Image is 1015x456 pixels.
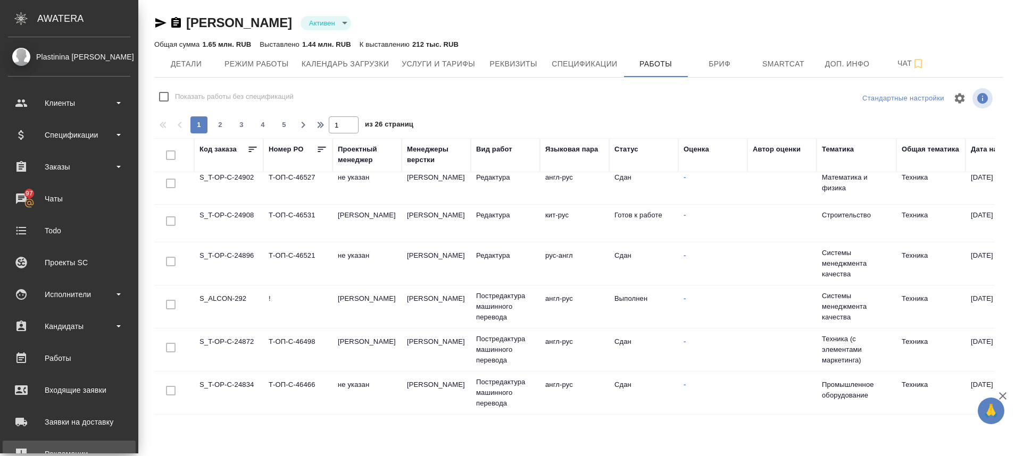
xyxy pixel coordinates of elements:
td: Техника [896,245,966,282]
div: Чаты [8,191,130,207]
p: Редактура [476,172,535,183]
td: S_T-OP-C-24902 [194,167,263,204]
td: Техника [896,205,966,242]
span: Детали [161,57,212,71]
a: - [684,251,686,259]
td: [PERSON_NAME] [402,245,471,282]
div: Проектный менеджер [338,144,396,165]
td: S_T-OP-C-24908 [194,205,263,242]
td: Т-ОП-С-46531 [263,205,332,242]
p: Техника (с элементами маркетинга) [822,334,891,366]
p: Промышленное оборудование [822,379,891,401]
p: Редактура [476,250,535,261]
span: 97 [19,188,39,199]
span: Бриф [694,57,745,71]
a: - [684,294,686,302]
button: 2 [212,116,229,133]
div: Менеджеры верстки [407,144,465,165]
p: Системы менеджмента качества [822,248,891,280]
div: Общая тематика [902,144,959,155]
td: Т-ОП-С-46466 [263,374,332,411]
td: [PERSON_NAME] [402,205,471,242]
button: 5 [276,116,293,133]
span: 🙏 [982,400,1000,422]
span: Услуги и тарифы [402,57,475,71]
p: Постредактура машинного перевода [476,291,535,323]
a: Заявки на доставку [3,409,136,435]
p: 1.65 млн. RUB [202,40,251,48]
div: Todo [8,223,130,239]
td: Т-ОП-С-46527 [263,167,332,204]
td: Т-ОП-С-46521 [263,245,332,282]
div: Заявки на доставку [8,414,130,430]
td: англ-рус [540,331,609,368]
span: Режим работы [224,57,289,71]
a: [PERSON_NAME] [186,15,292,30]
a: - [684,211,686,219]
a: - [684,173,686,181]
button: Активен [306,19,338,28]
div: Тематика [822,144,854,155]
span: Работы [630,57,681,71]
td: Сдан [609,167,678,204]
td: Т-ОП-С-46498 [263,331,332,368]
td: англ-рус [540,288,609,325]
span: 3 [233,120,250,130]
span: из 26 страниц [365,118,413,133]
div: Входящие заявки [8,382,130,398]
a: - [684,381,686,389]
span: Реквизиты [488,57,539,71]
td: [PERSON_NAME] [332,205,402,242]
a: Входящие заявки [3,377,136,403]
p: Строительство [822,210,891,221]
div: Спецификации [8,127,130,143]
div: Исполнители [8,286,130,302]
div: Языковая пара [545,144,598,155]
div: Код заказа [199,144,237,155]
button: 4 [254,116,271,133]
div: Оценка [684,144,709,155]
td: S_ALCON-292 [194,288,263,325]
div: Статус [614,144,638,155]
td: англ-рус [540,374,609,411]
div: Клиенты [8,95,130,111]
a: Работы [3,345,136,371]
a: - [684,337,686,345]
p: Постредактура машинного перевода [476,377,535,409]
td: Техника [896,374,966,411]
span: 4 [254,120,271,130]
p: 212 тыс. RUB [412,40,459,48]
button: Скопировать ссылку для ЯМессенджера [154,16,167,29]
a: 97Чаты [3,185,136,212]
div: Вид работ [476,144,512,155]
td: не указан [332,167,402,204]
td: англ-рус [540,167,609,204]
div: Активен [301,16,351,30]
span: 5 [276,120,293,130]
span: Спецификации [552,57,617,71]
td: S_T-OP-C-24896 [194,245,263,282]
td: не указан [332,245,402,282]
p: Постредактура машинного перевода [476,334,535,366]
div: Проекты SC [8,255,130,271]
td: Готов к работе [609,205,678,242]
td: [PERSON_NAME] [332,331,402,368]
div: Номер PO [269,144,303,155]
p: Выставлено [260,40,302,48]
svg: Подписаться [912,57,925,70]
div: Кандидаты [8,318,130,334]
td: рус-англ [540,245,609,282]
td: [PERSON_NAME] [402,374,471,411]
p: Математика и физика [822,172,891,193]
p: К выставлению [360,40,412,48]
span: Доп. инфо [822,57,873,71]
td: [PERSON_NAME] [402,288,471,325]
span: Показать работы без спецификаций [175,91,294,102]
a: Todo [3,217,136,244]
span: Календарь загрузки [302,57,389,71]
p: Общая сумма [154,40,202,48]
p: Системы менеджмента качества [822,291,891,323]
div: AWATERA [37,8,138,29]
span: Посмотреть информацию [972,88,995,108]
td: ! [263,288,332,325]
